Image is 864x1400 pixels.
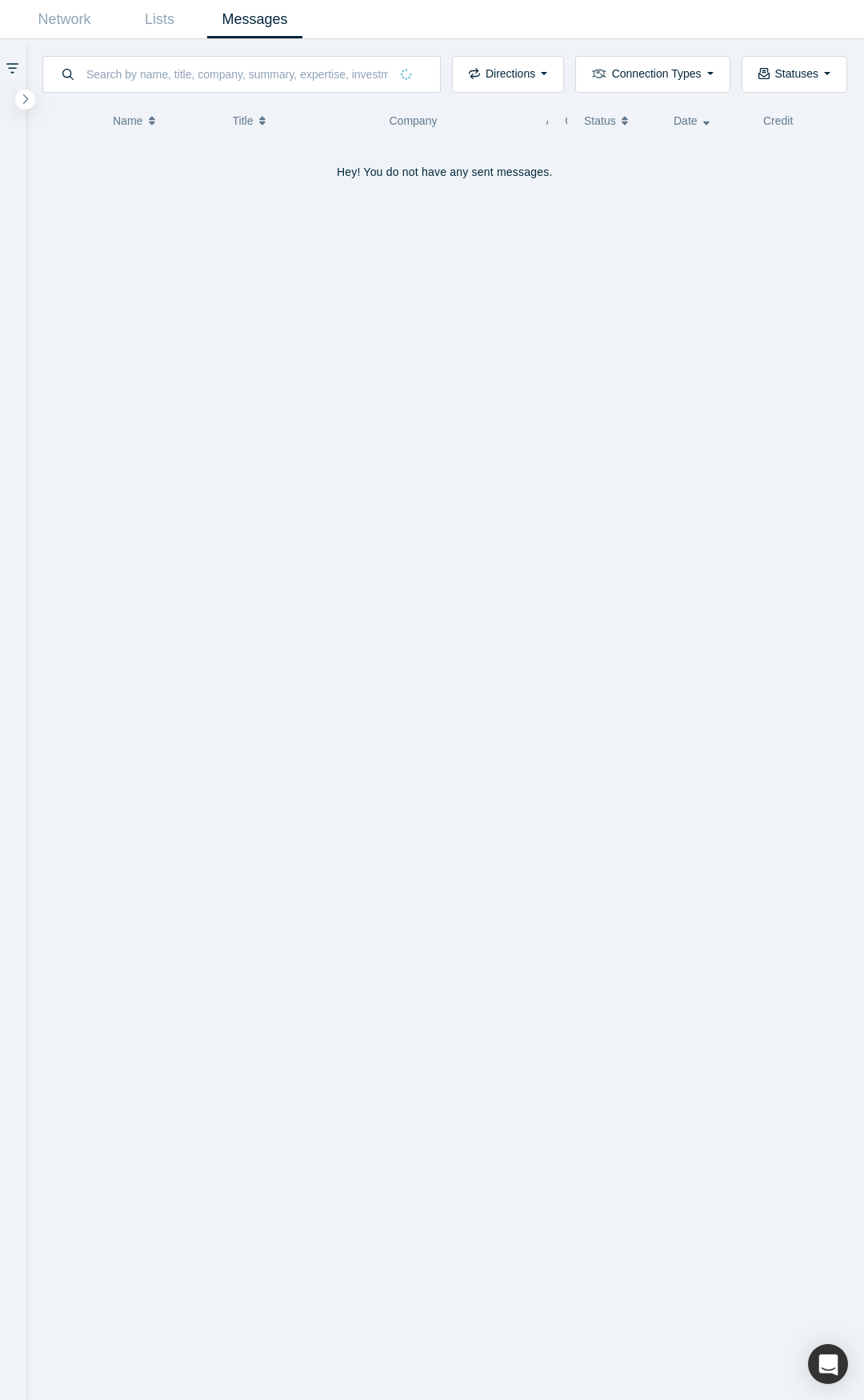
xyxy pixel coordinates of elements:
span: Alchemist Role [546,114,621,127]
input: Search by name, title, company, summary, expertise, investment criteria or topics of focus [85,55,390,93]
a: Lists [112,1,207,38]
button: Status [584,104,657,138]
span: Status [584,104,616,138]
button: Connection Types [575,56,730,93]
span: Company [390,114,438,127]
span: Date [674,104,698,138]
a: Messages [207,1,302,38]
span: Name [113,104,142,138]
button: Name [113,104,216,138]
span: Title [233,104,254,138]
h4: Hey! You do not have any sent messages. [42,166,848,179]
button: Title [233,104,373,138]
button: Directions [452,56,564,93]
button: Statuses [742,56,847,93]
button: Date [674,104,746,138]
a: Network [17,1,112,38]
span: Connection Type [565,114,649,127]
span: Credit [763,114,793,127]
